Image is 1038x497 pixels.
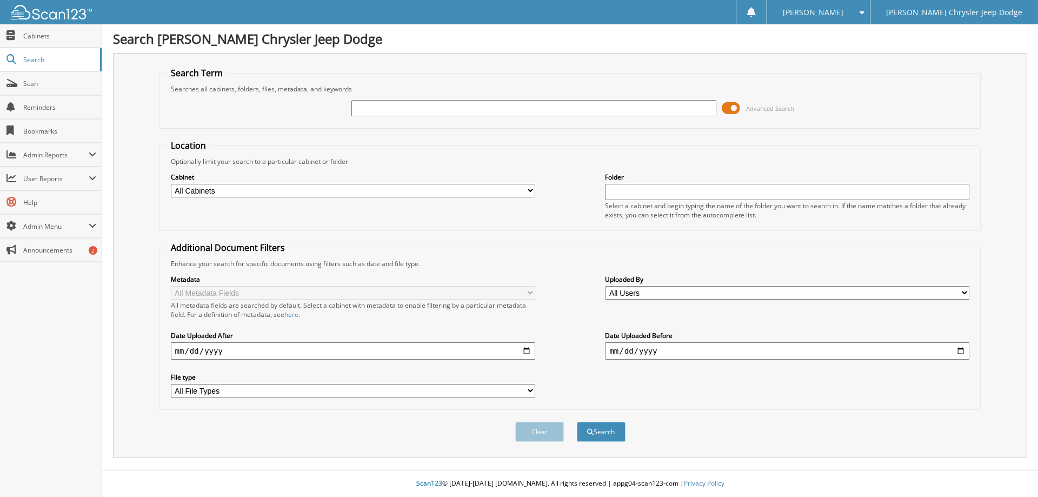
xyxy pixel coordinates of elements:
[165,84,975,94] div: Searches all cabinets, folders, files, metadata, and keywords
[165,259,975,268] div: Enhance your search for specific documents using filters such as date and file type.
[684,479,724,488] a: Privacy Policy
[746,104,794,112] span: Advanced Search
[23,150,89,160] span: Admin Reports
[165,67,228,79] legend: Search Term
[113,30,1027,48] h1: Search [PERSON_NAME] Chrysler Jeep Dodge
[23,31,96,41] span: Cabinets
[171,275,535,284] label: Metadata
[23,55,95,64] span: Search
[11,5,92,19] img: scan123-logo-white.svg
[605,342,969,360] input: end
[605,173,969,182] label: Folder
[886,9,1022,16] span: [PERSON_NAME] Chrysler Jeep Dodge
[605,275,969,284] label: Uploaded By
[605,201,969,220] div: Select a cabinet and begin typing the name of the folder you want to search in. If the name match...
[171,331,535,340] label: Date Uploaded After
[577,422,626,442] button: Search
[23,174,89,183] span: User Reports
[171,173,535,182] label: Cabinet
[23,127,96,136] span: Bookmarks
[89,246,97,255] div: 2
[783,9,843,16] span: [PERSON_NAME]
[102,471,1038,497] div: © [DATE]-[DATE] [DOMAIN_NAME]. All rights reserved | appg04-scan123-com |
[165,140,211,151] legend: Location
[165,157,975,166] div: Optionally limit your search to a particular cabinet or folder
[171,342,535,360] input: start
[165,242,290,254] legend: Additional Document Filters
[23,198,96,207] span: Help
[284,310,298,319] a: here
[171,301,535,319] div: All metadata fields are searched by default. Select a cabinet with metadata to enable filtering b...
[515,422,564,442] button: Clear
[416,479,442,488] span: Scan123
[23,246,96,255] span: Announcements
[23,79,96,88] span: Scan
[23,222,89,231] span: Admin Menu
[23,103,96,112] span: Reminders
[171,373,535,382] label: File type
[605,331,969,340] label: Date Uploaded Before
